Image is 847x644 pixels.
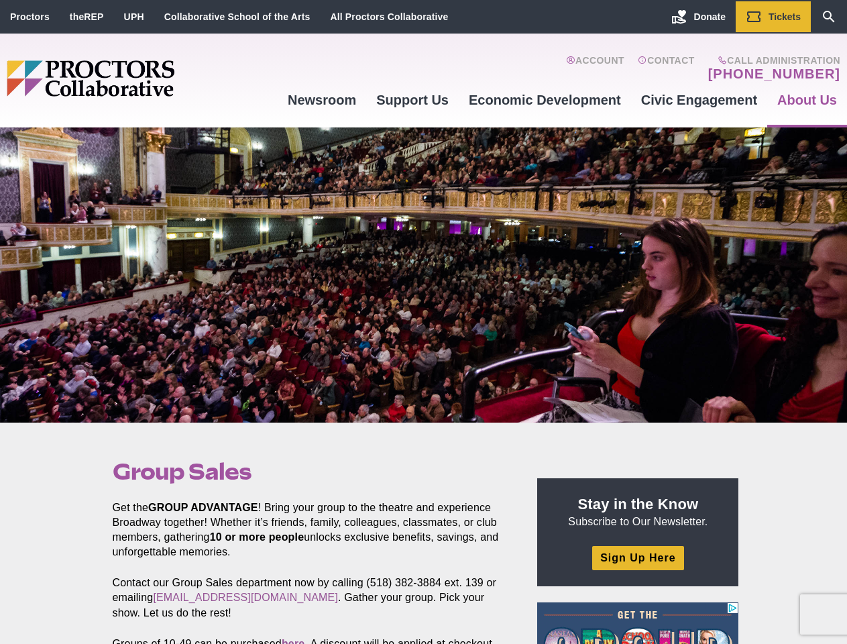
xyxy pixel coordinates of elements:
[592,546,683,570] a: Sign Up Here
[767,82,847,118] a: About Us
[113,576,507,620] p: Contact our Group Sales department now by calling (518) 382-3884 ext. 139 or emailing . Gather yo...
[70,11,104,22] a: theREP
[704,55,840,66] span: Call Administration
[578,496,699,513] strong: Stay in the Know
[330,11,448,22] a: All Proctors Collaborative
[811,1,847,32] a: Search
[113,459,507,484] h1: Group Sales
[661,1,736,32] a: Donate
[631,82,767,118] a: Civic Engagement
[113,500,507,559] p: Get the ! Bring your group to the theatre and experience Broadway together! Whether it’s friends,...
[694,11,726,22] span: Donate
[638,55,695,82] a: Contact
[153,592,338,603] a: [EMAIL_ADDRESS][DOMAIN_NAME]
[769,11,801,22] span: Tickets
[7,60,278,97] img: Proctors logo
[164,11,310,22] a: Collaborative School of the Arts
[736,1,811,32] a: Tickets
[148,502,258,513] strong: GROUP ADVANTAGE
[10,11,50,22] a: Proctors
[566,55,624,82] a: Account
[278,82,366,118] a: Newsroom
[124,11,144,22] a: UPH
[366,82,459,118] a: Support Us
[553,494,722,529] p: Subscribe to Our Newsletter.
[210,531,304,543] strong: 10 or more people
[459,82,631,118] a: Economic Development
[708,66,840,82] a: [PHONE_NUMBER]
